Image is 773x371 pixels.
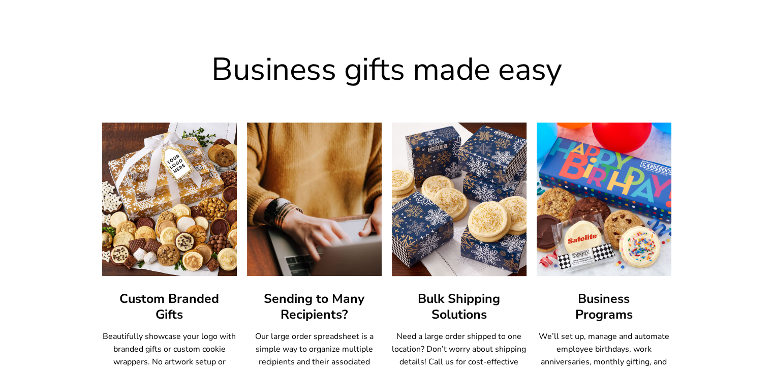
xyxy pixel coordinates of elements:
[247,291,382,323] h3: Sending to Many Recipients?
[102,291,237,323] h3: Custom Branded Gifts
[537,122,671,276] img: Business Programs
[247,122,382,276] img: Sending to Many Recipients?
[392,291,527,323] h3: Bulk Shipping Solutions
[537,291,671,323] h3: Business Programs
[385,115,533,284] img: Bulk Shipping Solutions
[102,122,237,276] img: Custom Branded Gifts
[102,52,671,87] h2: Business gifts made easy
